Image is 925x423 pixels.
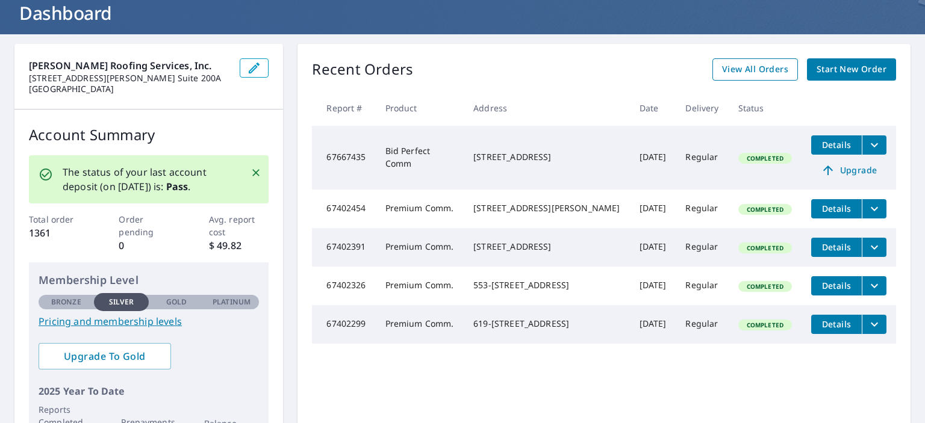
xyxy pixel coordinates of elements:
[862,238,886,257] button: filesDropdownBtn-67402391
[740,154,791,162] span: Completed
[209,238,269,253] p: $ 49.82
[29,84,230,94] p: [GEOGRAPHIC_DATA]
[630,305,676,344] td: [DATE]
[811,276,862,295] button: detailsBtn-67402326
[109,297,134,307] p: Silver
[29,58,230,73] p: [PERSON_NAME] Roofing Services, Inc.
[376,126,464,190] td: Bid Perfect Comm
[312,90,375,126] th: Report #
[740,205,791,214] span: Completed
[807,58,896,81] a: Start New Order
[740,244,791,252] span: Completed
[811,135,862,155] button: detailsBtn-67667435
[39,343,171,369] a: Upgrade To Gold
[213,297,251,307] p: Platinum
[818,318,855,330] span: Details
[740,321,791,329] span: Completed
[119,238,179,253] p: 0
[818,241,855,253] span: Details
[312,228,375,267] td: 67402391
[818,163,879,178] span: Upgrade
[473,279,620,291] div: 553-[STREET_ADDRESS]
[473,318,620,330] div: 619-[STREET_ADDRESS]
[376,228,464,267] td: Premium Comm.
[811,199,862,218] button: detailsBtn-67402454
[630,267,676,305] td: [DATE]
[729,90,802,126] th: Status
[464,90,629,126] th: Address
[811,315,862,334] button: detailsBtn-67402299
[862,199,886,218] button: filesDropdownBtn-67402454
[676,126,728,190] td: Regular
[473,202,620,214] div: [STREET_ADDRESS][PERSON_NAME]
[376,190,464,228] td: Premium Comm.
[862,276,886,295] button: filesDropdownBtn-67402326
[740,282,791,291] span: Completed
[63,165,236,194] p: The status of your last account deposit (on [DATE]) is: .
[39,384,259,398] p: 2025 Year To Date
[630,90,676,126] th: Date
[312,190,375,228] td: 67402454
[817,62,886,77] span: Start New Order
[166,180,188,193] b: Pass
[818,280,855,291] span: Details
[14,1,911,25] h1: Dashboard
[676,267,728,305] td: Regular
[29,124,269,146] p: Account Summary
[48,350,161,363] span: Upgrade To Gold
[51,297,81,307] p: Bronze
[248,165,264,181] button: Close
[818,203,855,214] span: Details
[312,126,375,190] td: 67667435
[473,241,620,253] div: [STREET_ADDRESS]
[29,73,230,84] p: [STREET_ADDRESS][PERSON_NAME] Suite 200A
[166,297,187,307] p: Gold
[119,213,179,238] p: Order pending
[676,228,728,267] td: Regular
[862,315,886,334] button: filesDropdownBtn-67402299
[376,267,464,305] td: Premium Comm.
[473,151,620,163] div: [STREET_ADDRESS]
[630,228,676,267] td: [DATE]
[811,161,886,180] a: Upgrade
[630,190,676,228] td: [DATE]
[29,213,89,226] p: Total order
[312,58,413,81] p: Recent Orders
[712,58,798,81] a: View All Orders
[209,213,269,238] p: Avg. report cost
[29,226,89,240] p: 1361
[39,314,259,329] a: Pricing and membership levels
[722,62,788,77] span: View All Orders
[676,190,728,228] td: Regular
[630,126,676,190] td: [DATE]
[312,305,375,344] td: 67402299
[676,90,728,126] th: Delivery
[676,305,728,344] td: Regular
[39,272,259,288] p: Membership Level
[376,305,464,344] td: Premium Comm.
[312,267,375,305] td: 67402326
[862,135,886,155] button: filesDropdownBtn-67667435
[376,90,464,126] th: Product
[811,238,862,257] button: detailsBtn-67402391
[818,139,855,150] span: Details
